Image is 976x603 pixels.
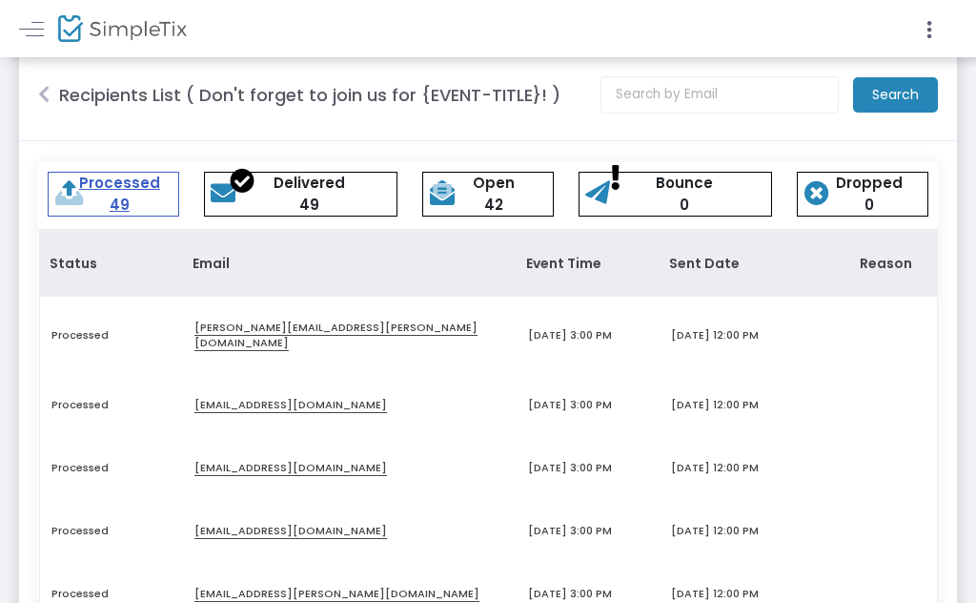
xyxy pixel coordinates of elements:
span: [DATE] 12:00 PM [671,460,759,475]
span: [DATE] 3:00 PM [528,523,612,538]
span: [DATE] 12:00 PM [671,327,759,343]
th: Status [40,230,183,297]
span: [DATE] 12:00 PM [671,397,759,412]
input: Search by Email [600,76,839,114]
th: Event Time [517,230,660,297]
a: 49 [299,195,319,215]
a: 0 [680,195,689,215]
span: Processed [51,327,109,343]
m-panel-title: Recipients List ( Don't forget to join us for {EVENT-TITLE}! ) [59,82,560,108]
th: Sent Date [660,230,850,297]
span: [DATE] 3:00 PM [528,586,612,601]
a: Open [473,173,515,193]
span: [DATE] 12:00 PM [671,523,759,538]
span: Processed [51,460,109,475]
span: Processed [51,523,109,538]
a: Dropped [836,173,903,193]
a: 0 [864,195,874,215]
span: Processed [51,397,109,412]
span: [DATE] 3:00 PM [528,327,612,343]
m-button: Search [853,77,938,113]
a: Bounce [656,173,713,193]
a: 42 [484,195,503,215]
span: [DATE] 3:00 PM [528,397,612,412]
a: Processed [79,173,160,193]
a: 49 [110,195,130,215]
a: Delivered [274,173,345,193]
span: [DATE] 3:00 PM [528,460,612,475]
th: Email [183,230,517,297]
span: Processed [51,586,109,601]
span: [DATE] 12:00 PM [671,586,759,601]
